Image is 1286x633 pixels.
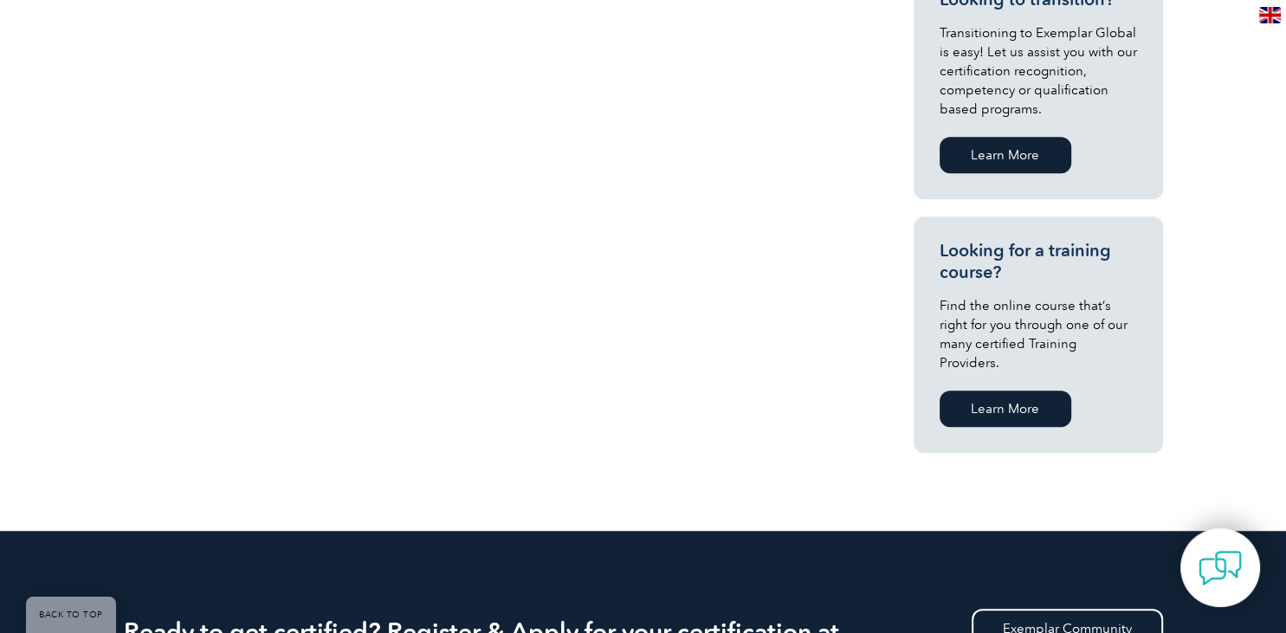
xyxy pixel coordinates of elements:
[940,391,1071,427] a: Learn More
[26,597,116,633] a: BACK TO TOP
[940,296,1137,372] p: Find the online course that’s right for you through one of our many certified Training Providers.
[1199,546,1242,590] img: contact-chat.png
[1259,7,1281,23] img: en
[940,240,1137,283] h3: Looking for a training course?
[940,23,1137,119] p: Transitioning to Exemplar Global is easy! Let us assist you with our certification recognition, c...
[940,137,1071,173] a: Learn More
